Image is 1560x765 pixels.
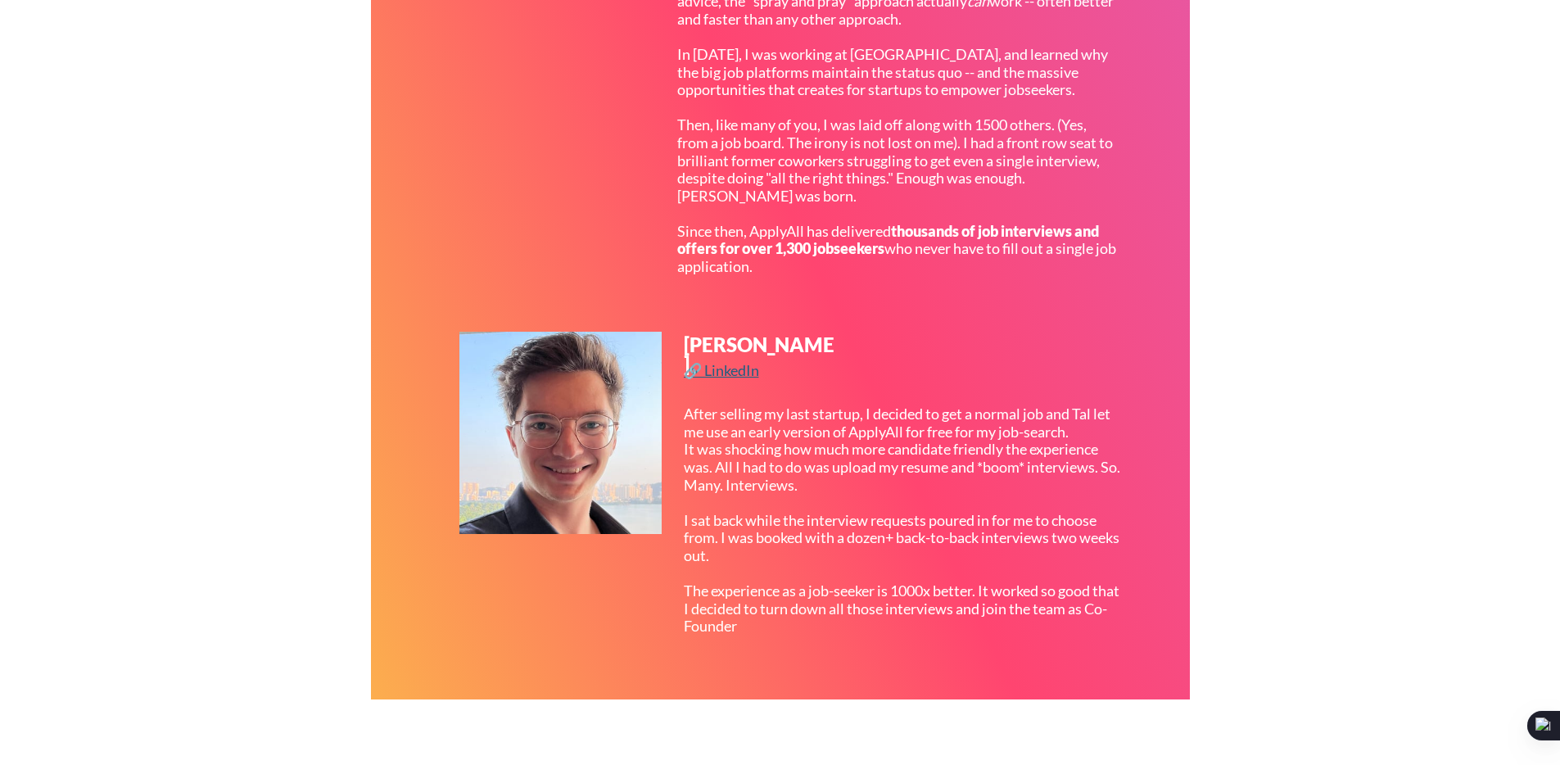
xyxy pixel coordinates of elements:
div: After selling my last startup, I decided to get a normal job and Tal let me use an early version ... [684,405,1124,636]
div: [PERSON_NAME] [684,335,836,374]
strong: thousands of job interviews and offers for over 1,300 jobseekers [677,222,1101,258]
div: 🔗 LinkedIn [684,363,763,378]
a: 🔗 LinkedIn [684,363,763,383]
